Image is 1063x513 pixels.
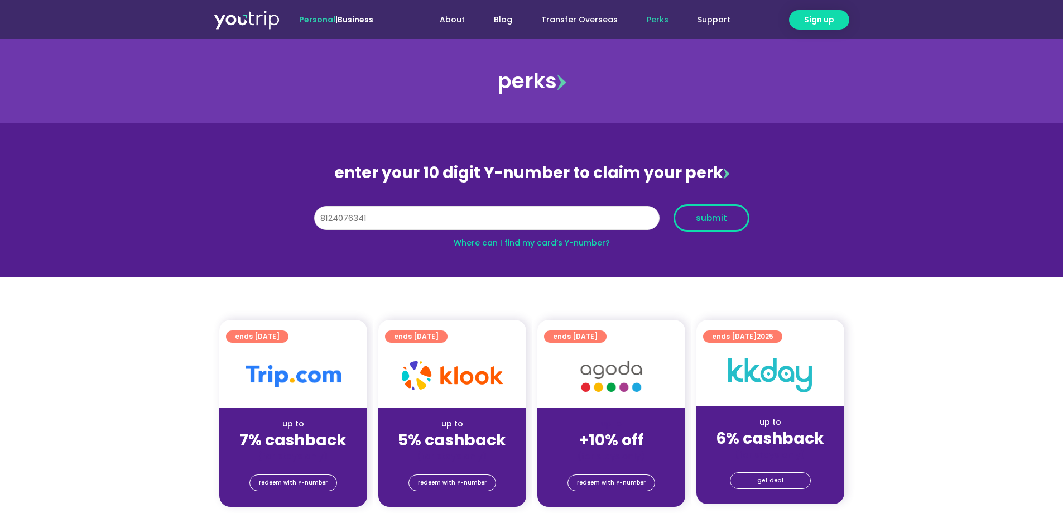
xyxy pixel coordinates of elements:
[553,330,598,343] span: ends [DATE]
[425,9,479,30] a: About
[235,330,280,343] span: ends [DATE]
[387,450,517,462] div: (for stays only)
[567,474,655,491] a: redeem with Y-number
[757,473,783,488] span: get deal
[314,204,749,240] form: Y Number
[527,9,632,30] a: Transfer Overseas
[385,330,448,343] a: ends [DATE]
[632,9,683,30] a: Perks
[804,14,834,26] span: Sign up
[387,418,517,430] div: up to
[579,429,644,451] strong: +10% off
[601,418,622,429] span: up to
[696,214,727,222] span: submit
[577,475,646,491] span: redeem with Y-number
[408,474,496,491] a: redeem with Y-number
[259,475,328,491] span: redeem with Y-number
[299,14,335,25] span: Personal
[705,449,835,461] div: (for stays only)
[730,472,811,489] a: get deal
[712,330,773,343] span: ends [DATE]
[418,475,487,491] span: redeem with Y-number
[757,332,773,341] span: 2025
[705,416,835,428] div: up to
[398,429,506,451] strong: 5% cashback
[394,330,439,343] span: ends [DATE]
[716,428,824,449] strong: 6% cashback
[479,9,527,30] a: Blog
[683,9,745,30] a: Support
[546,450,676,462] div: (for stays only)
[674,204,749,232] button: submit
[314,206,660,231] input: 10 digit Y-number (e.g. 8123456789)
[228,450,358,462] div: (for stays only)
[703,330,782,343] a: ends [DATE]2025
[239,429,347,451] strong: 7% cashback
[789,10,849,30] a: Sign up
[228,418,358,430] div: up to
[249,474,337,491] a: redeem with Y-number
[544,330,607,343] a: ends [DATE]
[309,159,755,188] div: enter your 10 digit Y-number to claim your perk
[403,9,745,30] nav: Menu
[299,14,373,25] span: |
[338,14,373,25] a: Business
[226,330,288,343] a: ends [DATE]
[454,237,610,248] a: Where can I find my card’s Y-number?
